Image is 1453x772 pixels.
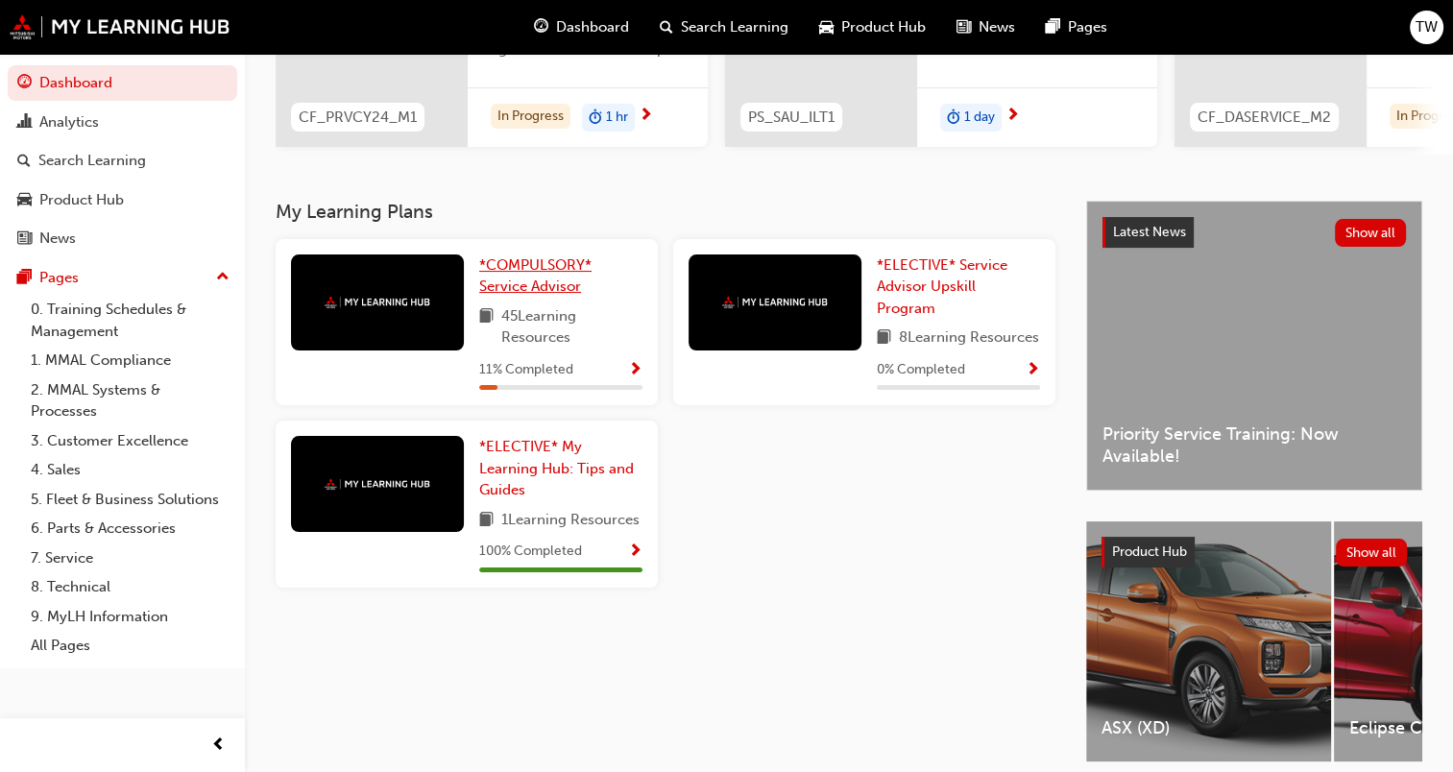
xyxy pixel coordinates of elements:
a: 8. Technical [23,572,237,602]
button: Pages [8,260,237,296]
span: CF_PRVCY24_M1 [299,107,417,129]
span: Dashboard [556,16,629,38]
span: Product Hub [841,16,926,38]
span: Product Hub [1112,543,1187,560]
a: 7. Service [23,543,237,573]
h3: My Learning Plans [276,201,1055,223]
span: 11 % Completed [479,359,573,381]
span: News [979,16,1015,38]
button: TW [1410,11,1443,44]
a: *ELECTIVE* My Learning Hub: Tips and Guides [479,436,642,501]
span: 0 % Completed [877,359,965,381]
a: Product Hub [8,182,237,218]
span: 1 hr [606,107,628,129]
div: News [39,228,76,250]
button: Show all [1335,219,1407,247]
a: Product HubShow all [1102,537,1407,567]
span: next-icon [1005,108,1020,125]
span: search-icon [17,153,31,170]
img: mmal [325,478,430,491]
a: 6. Parts & Accessories [23,514,237,543]
div: Product Hub [39,189,124,211]
span: guage-icon [534,15,548,39]
span: book-icon [877,326,891,350]
span: 45 Learning Resources [501,305,642,349]
span: Show Progress [628,543,642,561]
span: chart-icon [17,114,32,132]
a: 9. MyLH Information [23,602,237,632]
a: news-iconNews [941,8,1030,47]
a: Latest NewsShow all [1102,217,1406,248]
a: 0. Training Schedules & Management [23,295,237,346]
a: All Pages [23,631,237,661]
a: *COMPULSORY* Service Advisor [479,254,642,298]
a: guage-iconDashboard [519,8,644,47]
span: Search Learning [681,16,788,38]
span: 100 % Completed [479,541,582,563]
span: *COMPULSORY* Service Advisor [479,256,592,296]
span: ASX (XD) [1102,717,1316,739]
button: Show all [1336,539,1408,567]
span: next-icon [639,108,653,125]
a: 3. Customer Excellence [23,426,237,456]
div: In Progress [491,104,570,130]
span: search-icon [660,15,673,39]
a: News [8,221,237,256]
a: 1. MMAL Compliance [23,346,237,375]
span: TW [1416,16,1438,38]
a: Search Learning [8,143,237,179]
img: mmal [10,14,230,39]
a: car-iconProduct Hub [804,8,941,47]
a: Latest NewsShow allPriority Service Training: Now Available! [1086,201,1422,491]
a: 2. MMAL Systems & Processes [23,375,237,426]
div: Search Learning [38,150,146,172]
span: news-icon [957,15,971,39]
span: PS_SAU_ILT1 [748,107,835,129]
div: Pages [39,267,79,289]
img: mmal [722,296,828,308]
a: 4. Sales [23,455,237,485]
span: car-icon [17,192,32,209]
button: DashboardAnalyticsSearch LearningProduct HubNews [8,61,237,260]
button: Show Progress [628,540,642,564]
a: Analytics [8,105,237,140]
span: *ELECTIVE* My Learning Hub: Tips and Guides [479,438,634,498]
span: 8 Learning Resources [899,326,1039,350]
span: CF_DASERVICE_M2 [1198,107,1331,129]
span: Pages [1068,16,1107,38]
a: 5. Fleet & Business Solutions [23,485,237,515]
span: duration-icon [589,106,602,131]
span: guage-icon [17,75,32,92]
div: Analytics [39,111,99,133]
span: pages-icon [17,270,32,287]
span: Show Progress [1026,362,1040,379]
button: Show Progress [1026,358,1040,382]
span: car-icon [819,15,834,39]
a: Dashboard [8,65,237,101]
span: Show Progress [628,362,642,379]
span: Latest News [1113,224,1186,240]
a: *ELECTIVE* Service Advisor Upskill Program [877,254,1040,320]
a: pages-iconPages [1030,8,1123,47]
a: search-iconSearch Learning [644,8,804,47]
span: up-icon [216,265,230,290]
span: book-icon [479,509,494,533]
button: Show Progress [628,358,642,382]
span: Priority Service Training: Now Available! [1102,423,1406,467]
span: book-icon [479,305,494,349]
span: pages-icon [1046,15,1060,39]
span: 1 day [964,107,995,129]
a: ASX (XD) [1086,521,1331,761]
span: *ELECTIVE* Service Advisor Upskill Program [877,256,1007,317]
span: news-icon [17,230,32,248]
span: duration-icon [947,106,960,131]
span: 1 Learning Resources [501,509,640,533]
span: prev-icon [211,734,226,758]
img: mmal [325,296,430,308]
